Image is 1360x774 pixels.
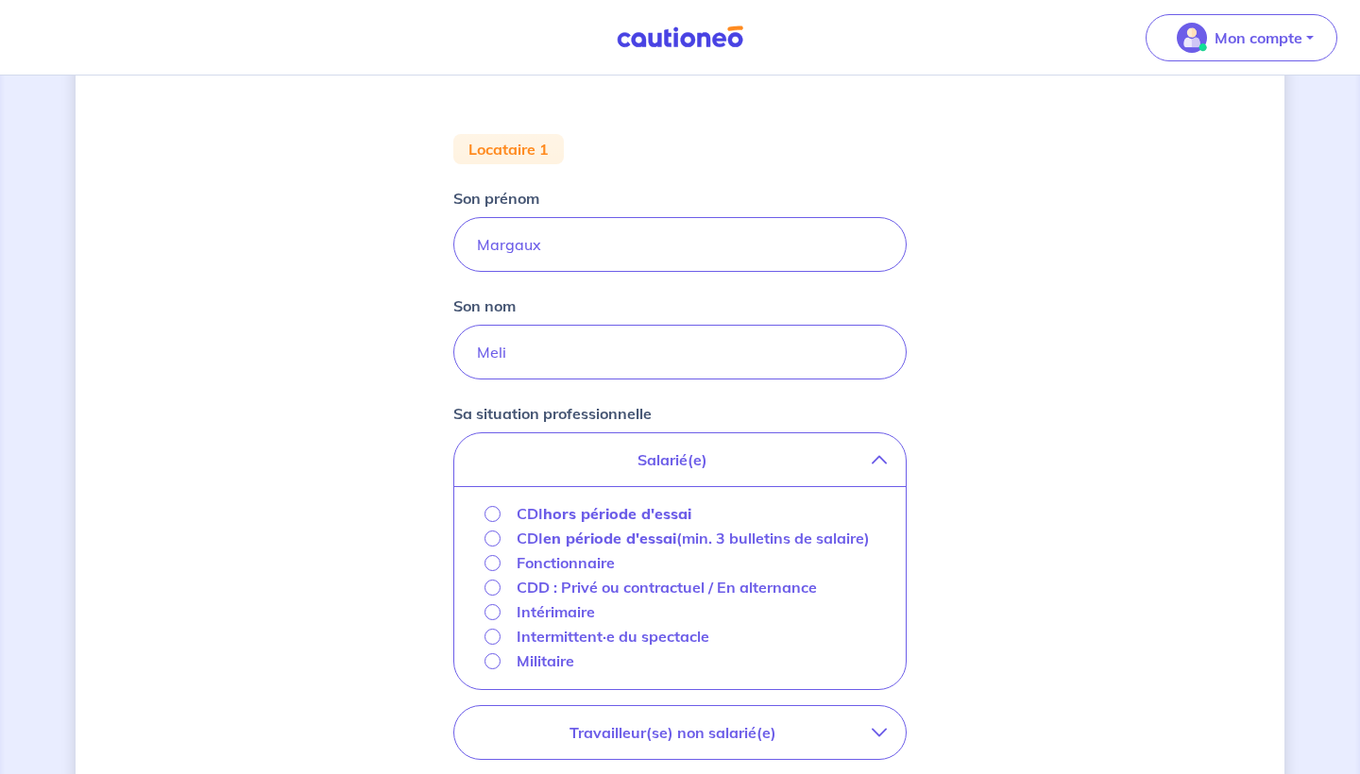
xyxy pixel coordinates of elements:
[453,187,539,210] p: Son prénom
[454,706,906,759] button: Travailleur(se) non salarié(e)
[517,625,709,648] p: Intermittent·e du spectacle
[543,529,676,547] strong: en période d'essai
[1146,14,1337,61] button: illu_account_valid_menu.svgMon compte
[1177,23,1207,53] img: illu_account_valid_menu.svg
[543,504,691,523] strong: hors période d'essai
[473,448,872,471] p: Salarié(e)
[517,527,870,549] p: CDI (min. 3 bulletins de salaire)
[517,502,691,525] p: CDI
[473,721,872,744] p: Travailleur(se) non salarié(e)
[453,134,564,164] div: Locataire 1
[454,433,906,486] button: Salarié(e)
[453,402,652,425] p: Sa situation professionnelle
[609,25,751,49] img: Cautioneo
[517,649,574,672] p: Militaire
[453,294,516,317] p: Son nom
[517,576,817,598] p: CDD : Privé ou contractuel / En alternance
[517,600,595,623] p: Intérimaire
[1215,26,1302,49] p: Mon compte
[453,325,907,379] input: Doe
[517,551,615,574] p: Fonctionnaire
[453,217,907,272] input: John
